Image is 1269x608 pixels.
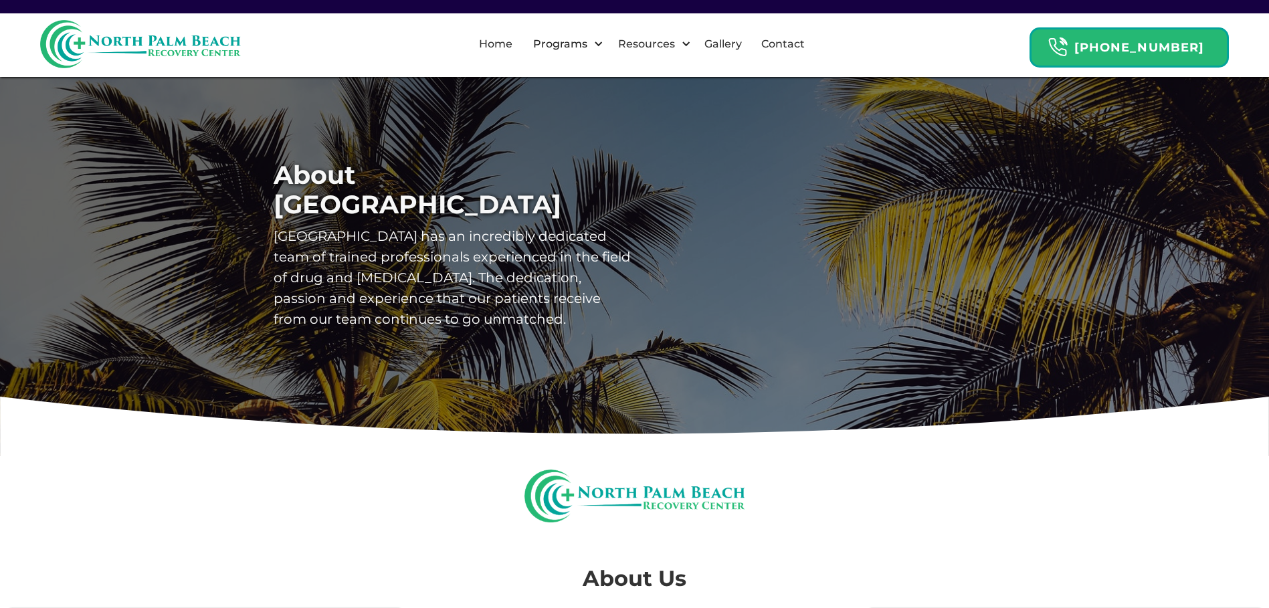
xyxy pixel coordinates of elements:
[696,23,750,66] a: Gallery
[471,23,520,66] a: Home
[1048,37,1068,58] img: Header Calendar Icons
[1074,40,1204,55] strong: [PHONE_NUMBER]
[274,161,635,219] h1: About [GEOGRAPHIC_DATA]
[615,36,678,52] div: Resources
[274,226,635,330] p: [GEOGRAPHIC_DATA] has an incredibly dedicated team of trained professionals experienced in the fi...
[753,23,813,66] a: Contact
[1030,21,1229,68] a: Header Calendar Icons[PHONE_NUMBER]
[530,36,591,52] div: Programs
[607,23,694,66] div: Resources
[522,23,607,66] div: Programs
[27,563,1242,595] h2: About Us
